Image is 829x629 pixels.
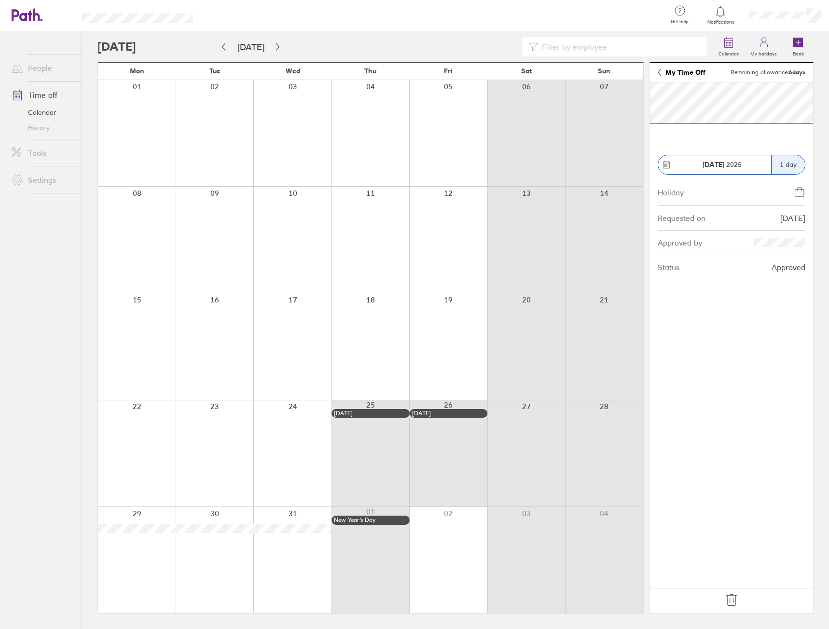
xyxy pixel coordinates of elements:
div: Approved [772,263,805,272]
span: Tue [209,67,221,75]
div: Holiday [658,186,684,197]
label: My holidays [745,48,783,57]
a: My Time Off [658,68,705,76]
div: Status [658,263,679,272]
a: History [4,120,82,136]
a: Notifications [705,5,736,25]
div: [DATE] [412,410,485,417]
span: Mon [130,67,144,75]
span: Sun [598,67,610,75]
strong: 6 days [789,68,805,76]
a: People [4,58,82,78]
label: Book [787,48,810,57]
a: Calendar [4,105,82,120]
button: [DATE] [230,39,272,55]
a: Calendar [713,31,745,62]
a: Tools [4,143,82,163]
a: Time off [4,85,82,105]
a: My holidays [745,31,783,62]
span: Thu [364,67,376,75]
div: New Year’s Day [334,517,407,523]
span: Remaining allowance: [731,69,805,76]
div: Requested on [658,214,705,222]
div: 1 day [771,155,805,174]
div: [DATE] [334,410,407,417]
span: Notifications [705,19,736,25]
a: Book [783,31,814,62]
span: 2025 [703,161,742,168]
span: Fri [444,67,453,75]
input: Filter by employee [538,38,702,56]
div: Approved by [658,238,702,247]
span: Sat [521,67,532,75]
span: Get help [664,19,695,25]
label: Calendar [713,48,745,57]
strong: [DATE] [703,160,724,169]
div: [DATE] [780,214,805,222]
span: Wed [286,67,300,75]
a: Settings [4,170,82,190]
